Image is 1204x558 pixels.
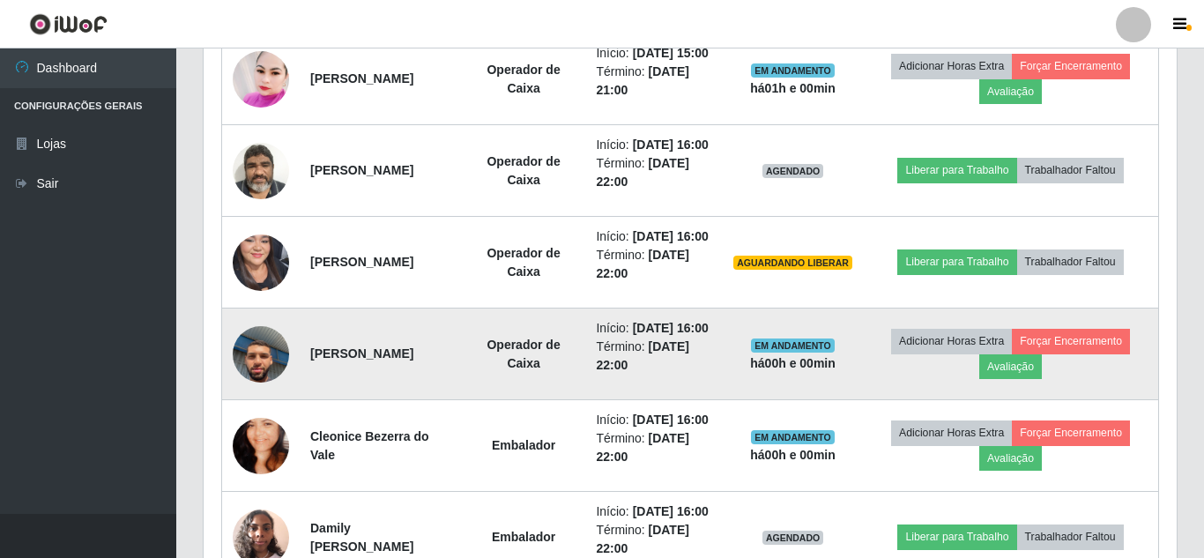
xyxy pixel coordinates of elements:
button: Adicionar Horas Extra [891,329,1012,353]
span: EM ANDAMENTO [751,63,835,78]
strong: Operador de Caixa [487,154,560,187]
img: 1625107347864.jpeg [233,133,289,208]
button: Liberar para Trabalho [897,158,1016,182]
button: Trabalhador Faltou [1017,158,1124,182]
strong: [PERSON_NAME] [310,163,413,177]
li: Término: [596,429,712,466]
time: [DATE] 16:00 [633,504,709,518]
span: AGUARDANDO LIBERAR [733,256,852,270]
time: [DATE] 16:00 [633,138,709,152]
strong: Operador de Caixa [487,338,560,370]
li: Término: [596,154,712,191]
img: 1755803495461.jpeg [233,47,289,112]
button: Trabalhador Faltou [1017,525,1124,549]
button: Trabalhador Faltou [1017,249,1124,274]
li: Início: [596,227,712,246]
li: Término: [596,246,712,283]
time: [DATE] 15:00 [633,46,709,60]
li: Início: [596,136,712,154]
button: Adicionar Horas Extra [891,54,1012,78]
li: Término: [596,63,712,100]
strong: Operador de Caixa [487,63,560,95]
li: Término: [596,338,712,375]
span: EM ANDAMENTO [751,430,835,444]
img: 1750900029799.jpeg [233,201,289,323]
strong: [PERSON_NAME] [310,346,413,361]
time: [DATE] 16:00 [633,321,709,335]
time: [DATE] 16:00 [633,229,709,243]
button: Avaliação [979,446,1042,471]
time: [DATE] 16:00 [633,413,709,427]
li: Início: [596,44,712,63]
strong: há 00 h e 00 min [750,448,836,462]
li: Início: [596,319,712,338]
strong: [PERSON_NAME] [310,255,413,269]
button: Forçar Encerramento [1012,54,1130,78]
strong: Embalador [492,438,555,452]
img: CoreUI Logo [29,13,108,35]
img: 1752607957253.jpeg [233,304,289,405]
strong: há 00 h e 00 min [750,356,836,370]
li: Término: [596,521,712,558]
button: Forçar Encerramento [1012,420,1130,445]
button: Forçar Encerramento [1012,329,1130,353]
button: Avaliação [979,79,1042,104]
span: AGENDADO [762,164,824,178]
strong: há 01 h e 00 min [750,81,836,95]
button: Avaliação [979,354,1042,379]
strong: Embalador [492,530,555,544]
li: Início: [596,502,712,521]
strong: Operador de Caixa [487,246,560,279]
strong: Damily [PERSON_NAME] [310,521,413,554]
button: Liberar para Trabalho [897,249,1016,274]
li: Início: [596,411,712,429]
img: 1620185251285.jpeg [233,396,289,496]
button: Liberar para Trabalho [897,525,1016,549]
strong: [PERSON_NAME] [310,71,413,86]
strong: Cleonice Bezerra do Vale [310,429,429,462]
span: EM ANDAMENTO [751,339,835,353]
button: Adicionar Horas Extra [891,420,1012,445]
span: AGENDADO [762,531,824,545]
